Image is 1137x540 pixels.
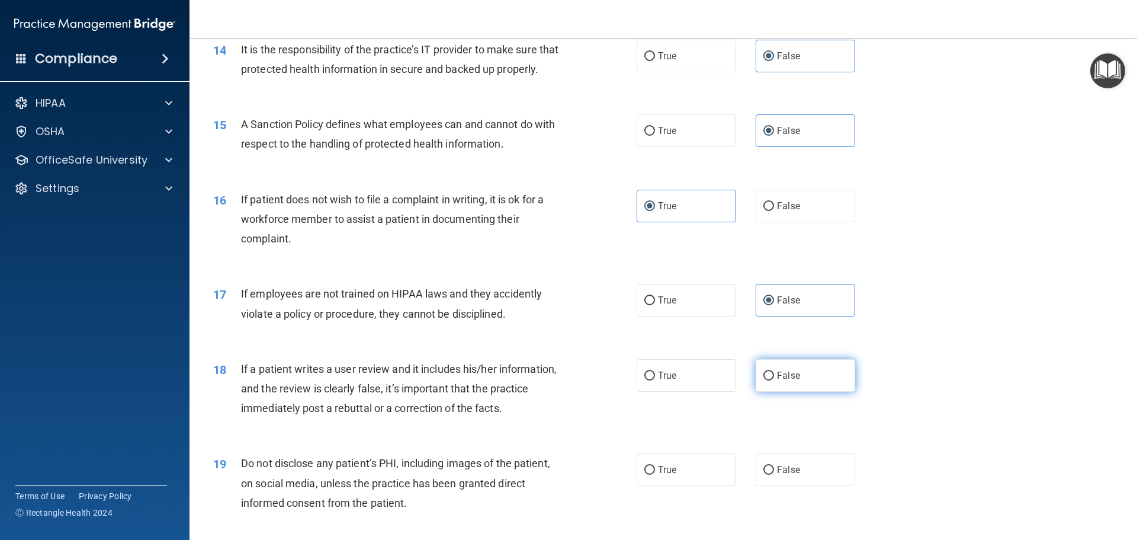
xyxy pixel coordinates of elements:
[79,490,132,502] a: Privacy Policy
[241,457,550,509] span: Do not disclose any patient’s PHI, including images of the patient, on social media, unless the p...
[763,466,774,475] input: False
[777,295,800,306] span: False
[241,43,558,75] span: It is the responsibility of the practice’s IT provider to make sure that protected health informa...
[777,125,800,136] span: False
[14,12,175,36] img: PMB logo
[241,287,542,319] span: If employees are not trained on HIPAA laws and they accidently violate a policy or procedure, the...
[14,153,172,167] a: OfficeSafe University
[213,118,226,132] span: 15
[1090,53,1125,88] button: Open Resource Center
[241,363,557,414] span: If a patient writes a user review and it includes his/her information, and the review is clearly ...
[763,202,774,211] input: False
[36,96,66,110] p: HIPAA
[658,125,676,136] span: True
[777,370,800,381] span: False
[658,370,676,381] span: True
[658,295,676,306] span: True
[14,181,172,196] a: Settings
[15,490,65,502] a: Terms of Use
[14,124,172,139] a: OSHA
[658,50,676,62] span: True
[36,153,147,167] p: OfficeSafe University
[644,372,655,381] input: True
[644,296,655,305] input: True
[35,50,117,67] h4: Compliance
[213,457,226,471] span: 19
[213,363,226,377] span: 18
[644,52,655,61] input: True
[241,193,544,245] span: If patient does not wish to file a complaint in writing, it is ok for a workforce member to assis...
[777,200,800,212] span: False
[658,200,676,212] span: True
[763,52,774,61] input: False
[36,124,65,139] p: OSHA
[15,507,113,519] span: Ⓒ Rectangle Health 2024
[763,296,774,305] input: False
[213,43,226,57] span: 14
[644,202,655,211] input: True
[241,118,555,150] span: A Sanction Policy defines what employees can and cannot do with respect to the handling of protec...
[36,181,79,196] p: Settings
[763,372,774,381] input: False
[14,96,172,110] a: HIPAA
[213,287,226,302] span: 17
[213,193,226,207] span: 16
[777,464,800,475] span: False
[777,50,800,62] span: False
[644,127,655,136] input: True
[658,464,676,475] span: True
[763,127,774,136] input: False
[644,466,655,475] input: True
